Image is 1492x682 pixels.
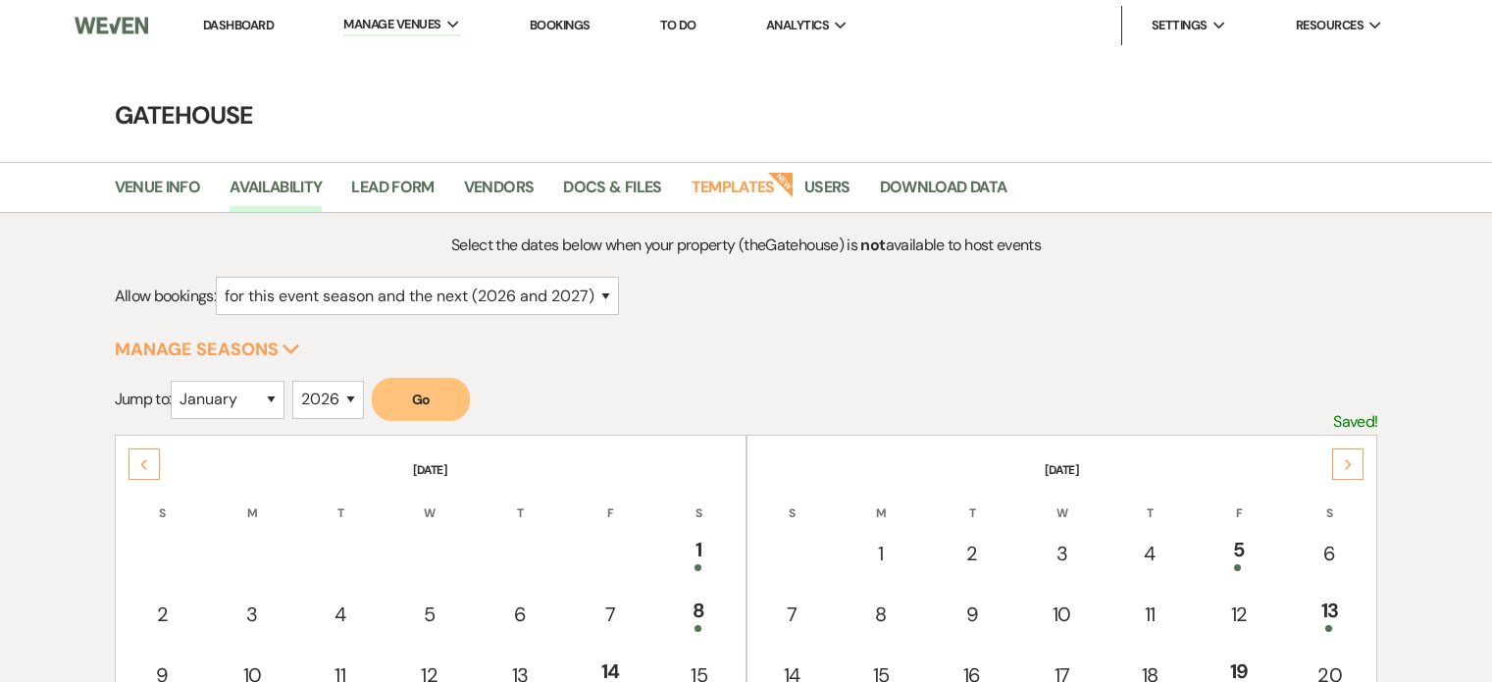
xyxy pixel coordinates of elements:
[1296,539,1364,568] div: 6
[1296,596,1364,632] div: 13
[115,175,201,212] a: Venue Info
[1152,16,1208,35] span: Settings
[118,438,744,479] th: [DATE]
[655,481,744,522] th: S
[1333,409,1377,435] p: Saved!
[396,600,463,629] div: 5
[1019,481,1106,522] th: W
[464,175,535,212] a: Vendors
[230,175,322,212] a: Availability
[475,481,565,522] th: T
[692,175,775,212] a: Templates
[351,175,434,212] a: Lead Form
[1030,600,1095,629] div: 10
[666,535,733,571] div: 1
[749,438,1375,479] th: [DATE]
[660,17,696,33] a: To Do
[767,170,795,197] strong: New
[567,481,653,522] th: F
[848,539,914,568] div: 1
[115,389,172,409] span: Jump to:
[209,481,295,522] th: M
[129,600,197,629] div: 2
[1296,16,1363,35] span: Resources
[530,17,591,33] a: Bookings
[1206,535,1272,571] div: 5
[40,98,1453,132] h4: Gatehouse
[75,5,148,46] img: Weven Logo
[386,481,474,522] th: W
[760,600,825,629] div: 7
[563,175,661,212] a: Docs & Files
[1117,539,1182,568] div: 4
[927,481,1017,522] th: T
[220,600,284,629] div: 3
[343,15,440,34] span: Manage Venues
[766,16,829,35] span: Analytics
[1030,539,1095,568] div: 3
[203,17,274,33] a: Dashboard
[749,481,836,522] th: S
[1206,600,1272,629] div: 12
[1106,481,1193,522] th: T
[115,341,300,358] button: Manage Seasons
[273,233,1220,258] p: Select the dates below when your property (the Gatehouse ) is available to host events
[308,600,373,629] div: 4
[804,175,850,212] a: Users
[297,481,384,522] th: T
[115,286,216,306] span: Allow bookings:
[880,175,1007,212] a: Download Data
[666,596,733,632] div: 8
[1117,600,1182,629] div: 11
[578,600,643,629] div: 7
[848,600,914,629] div: 8
[486,600,554,629] div: 6
[1195,481,1283,522] th: F
[837,481,925,522] th: M
[860,235,885,255] strong: not
[1285,481,1375,522] th: S
[938,539,1006,568] div: 2
[118,481,208,522] th: S
[372,378,470,421] button: Go
[938,600,1006,629] div: 9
